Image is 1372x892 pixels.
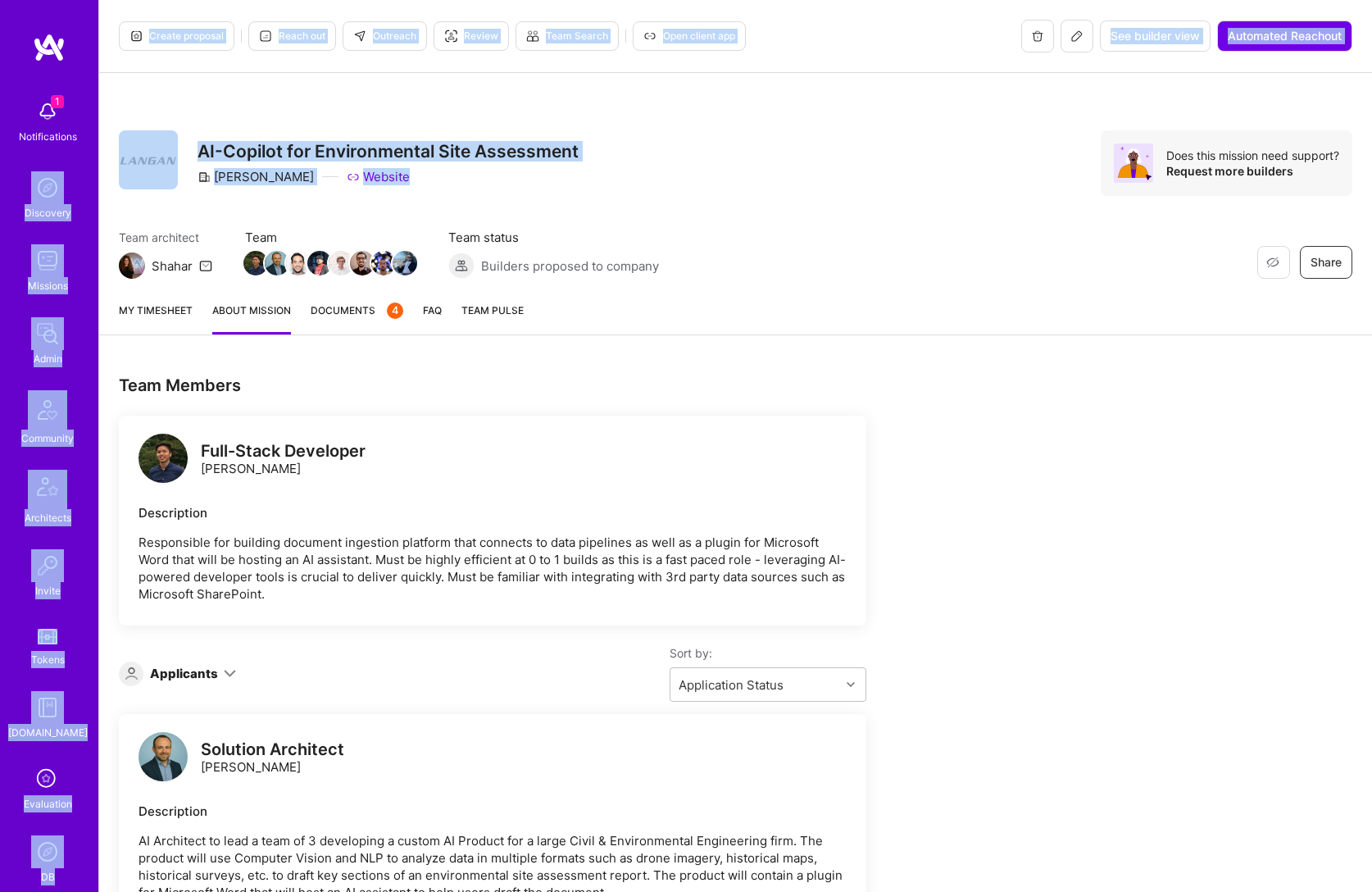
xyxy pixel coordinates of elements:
div: Evaluation [24,795,72,812]
div: Architects [25,509,71,526]
a: My timesheet [119,302,193,334]
div: Tokens [31,651,65,668]
div: Team Members [119,375,866,396]
div: Community [21,430,74,447]
a: Documents4 [311,302,403,334]
div: Solution Architect [201,741,344,758]
button: Review [434,21,509,51]
div: [PERSON_NAME] [201,741,344,776]
div: Description [139,504,847,521]
span: Builders proposed to company [481,257,659,275]
img: Team Member Avatar [265,251,289,275]
span: Share [1311,254,1342,271]
a: Team Member Avatar [373,249,394,277]
button: Open client app [633,21,746,51]
span: Outreach [353,29,416,43]
div: Admin [34,350,62,367]
a: Team Member Avatar [330,249,352,277]
a: Team Member Avatar [266,249,288,277]
span: 1 [51,95,64,108]
div: DB [41,868,55,885]
img: Team Member Avatar [329,251,353,275]
div: Does this mission need support? [1166,148,1339,163]
img: logo [139,434,188,483]
a: logo [139,434,188,487]
i: icon Mail [199,259,212,272]
img: Builders proposed to company [448,253,475,279]
button: Reach out [248,21,336,51]
img: teamwork [31,244,64,277]
img: discovery [31,171,64,204]
div: Discovery [25,204,71,221]
img: Architects [28,470,67,509]
span: Review [444,29,498,43]
img: Team Member Avatar [371,251,396,275]
a: Website [347,168,410,185]
img: Admin Search [31,835,64,868]
span: Team Search [526,29,608,43]
img: Team Member Avatar [307,251,332,275]
img: Team Member Avatar [393,251,417,275]
div: Applicants [150,665,218,682]
button: Create proposal [119,21,234,51]
a: Team Pulse [461,302,524,334]
i: icon Applicant [125,667,138,680]
img: Team Member Avatar [243,251,268,275]
span: Automated Reachout [1228,28,1342,44]
span: Team Pulse [461,304,524,316]
div: Description [139,803,847,820]
a: FAQ [423,302,442,334]
img: Team Member Avatar [286,251,311,275]
button: See builder view [1100,20,1211,52]
a: logo [139,732,188,785]
span: Open client app [643,29,735,43]
button: Share [1300,246,1352,279]
img: Invite [31,549,64,582]
a: About Mission [212,302,291,334]
label: Sort by: [670,645,866,661]
i: icon CompanyGray [198,171,211,184]
p: Responsible for building document ingestion platform that connects to data pipelines as well as a... [139,534,847,603]
img: Community [28,390,67,430]
i: icon Chevron [847,680,855,689]
div: [PERSON_NAME] [201,443,366,477]
button: Outreach [343,21,427,51]
div: 4 [387,303,403,319]
span: Reach out [259,29,325,43]
img: bell [31,95,64,128]
img: Team Architect [119,253,145,279]
span: Team [245,229,416,246]
a: Team Member Avatar [245,249,266,277]
img: logo [33,33,66,62]
img: admin teamwork [31,317,64,350]
span: Team architect [119,229,212,246]
h3: AI-Copilot for Environmental Site Assessment [198,141,579,162]
img: guide book [31,691,64,724]
a: Team Member Avatar [309,249,330,277]
div: [DOMAIN_NAME] [8,724,88,741]
a: Team Member Avatar [288,249,309,277]
img: logo [139,732,188,781]
div: Request more builders [1166,163,1339,179]
a: Team Member Avatar [352,249,373,277]
span: Documents [311,302,403,319]
div: Application Status [679,676,784,694]
img: Team Member Avatar [350,251,375,275]
a: Team Member Avatar [394,249,416,277]
img: tokens [38,629,57,644]
div: Missions [28,277,68,294]
i: icon ArrowDown [224,667,236,680]
i: icon SelectionTeam [32,764,63,795]
button: Team Search [516,21,619,51]
div: Notifications [19,128,77,145]
span: See builder view [1111,28,1200,44]
span: Create proposal [129,29,224,43]
div: Invite [35,582,61,599]
div: Full-Stack Developer [201,443,366,460]
i: icon Targeter [444,30,457,43]
div: [PERSON_NAME] [198,168,314,185]
i: icon Proposal [129,30,143,43]
i: icon EyeClosed [1266,256,1279,269]
img: Avatar [1114,143,1153,183]
img: Company Logo [119,130,178,189]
